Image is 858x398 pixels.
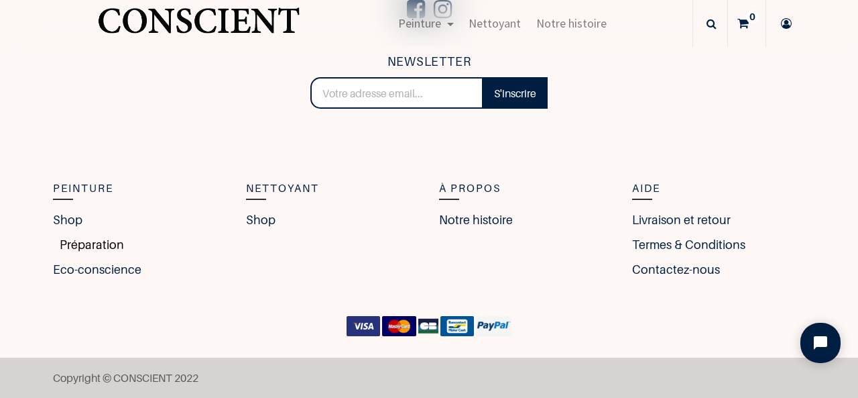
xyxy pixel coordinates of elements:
img: MasterCard [382,316,416,336]
img: paypal [476,316,511,336]
a: Livraison et retour [632,211,731,229]
h5: à Propos [439,180,612,197]
span: Peinture [398,15,441,31]
span: Nettoyant [469,15,521,31]
h5: Peinture [53,180,226,197]
span: Copyright © CONSCIENT 2022 [53,371,198,385]
a: Contactez-nous [632,260,720,279]
h5: Aide [632,180,805,197]
a: Eco-conscience [53,260,141,279]
a: Préparation [53,236,124,254]
a: Notre histoire [439,211,513,229]
a: Termes & Conditions [632,236,745,254]
iframe: Tidio Chat [789,311,852,375]
img: Bancontact [440,316,475,336]
img: CB [418,316,438,336]
img: VISA [347,316,381,336]
h5: NEWSLETTER [310,52,548,72]
a: S'inscrire [483,77,548,109]
h5: Nettoyant [246,180,419,197]
a: Shop [53,211,82,229]
input: Votre adresse email... [310,77,483,109]
span: Notre histoire [536,15,607,31]
sup: 0 [746,10,759,23]
a: Shop [246,211,275,229]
